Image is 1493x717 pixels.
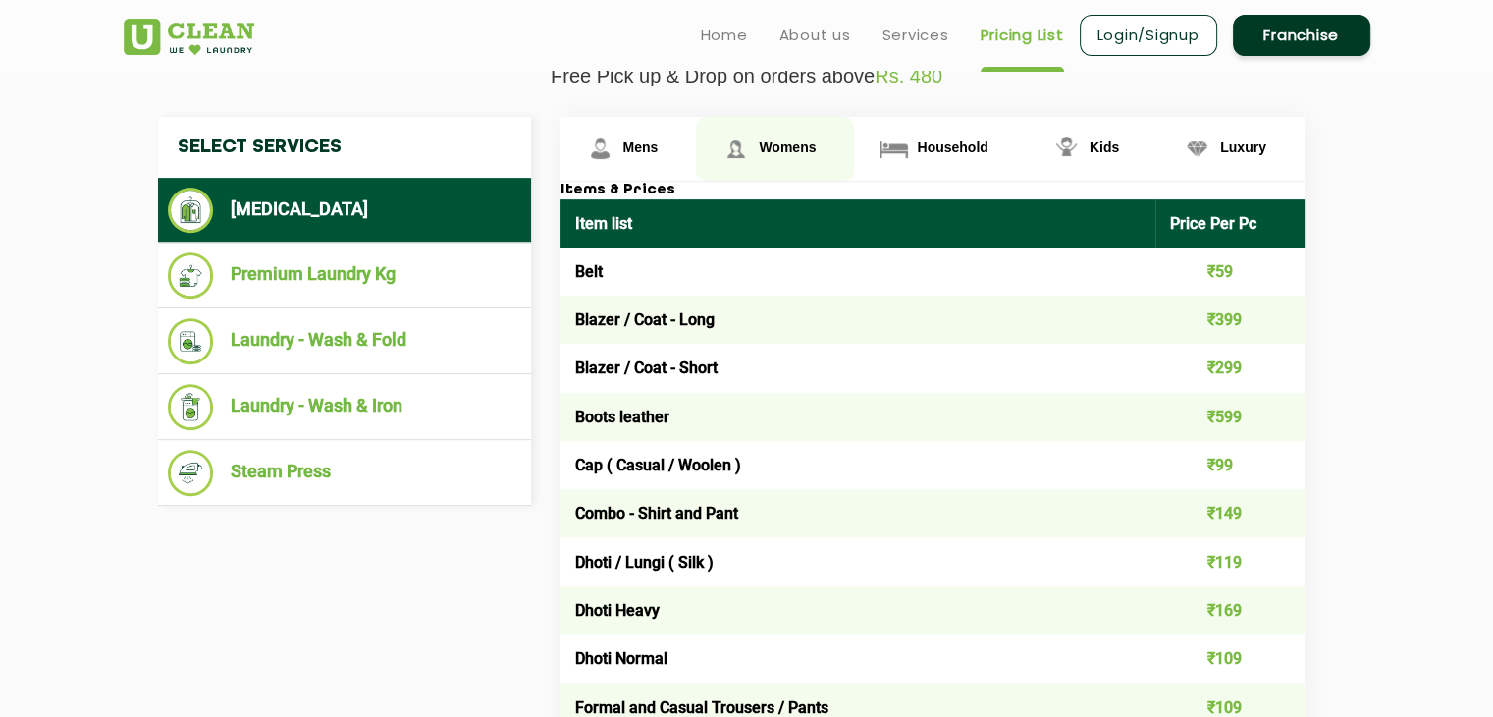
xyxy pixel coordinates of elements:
[168,450,214,496] img: Steam Press
[877,132,911,166] img: Household
[1155,393,1305,441] td: ₹599
[168,318,521,364] li: Laundry - Wash & Fold
[1155,634,1305,683] td: ₹109
[1155,441,1305,489] td: ₹99
[1233,15,1370,56] a: Franchise
[560,586,1156,634] td: Dhoti Heavy
[560,441,1156,489] td: Cap ( Casual / Woolen )
[168,384,214,430] img: Laundry - Wash & Iron
[168,252,521,299] li: Premium Laundry Kg
[1155,586,1305,634] td: ₹169
[1180,132,1214,166] img: Luxury
[1155,489,1305,537] td: ₹149
[158,117,531,178] h4: Select Services
[1220,139,1266,155] span: Luxury
[168,318,214,364] img: Laundry - Wash & Fold
[1080,15,1217,56] a: Login/Signup
[168,188,521,233] li: [MEDICAL_DATA]
[875,65,942,86] span: Rs. 480
[779,24,851,47] a: About us
[168,252,214,299] img: Premium Laundry Kg
[560,199,1156,248] th: Item list
[560,393,1156,441] td: Boots leather
[168,188,214,233] img: Dry Cleaning
[917,139,987,155] span: Household
[882,24,949,47] a: Services
[168,450,521,496] li: Steam Press
[168,384,521,430] li: Laundry - Wash & Iron
[623,139,659,155] span: Mens
[1155,248,1305,296] td: ₹59
[560,537,1156,585] td: Dhoti / Lungi ( Silk )
[1155,344,1305,392] td: ₹299
[1049,132,1084,166] img: Kids
[124,19,254,55] img: UClean Laundry and Dry Cleaning
[719,132,753,166] img: Womens
[124,65,1370,87] p: Free Pick up & Drop on orders above
[1155,199,1305,248] th: Price Per Pc
[1155,296,1305,344] td: ₹399
[560,296,1156,344] td: Blazer / Coat - Long
[560,489,1156,537] td: Combo - Shirt and Pant
[560,634,1156,683] td: Dhoti Normal
[1155,537,1305,585] td: ₹119
[1090,139,1119,155] span: Kids
[560,248,1156,296] td: Belt
[981,24,1064,47] a: Pricing List
[583,132,617,166] img: Mens
[701,24,748,47] a: Home
[759,139,816,155] span: Womens
[560,344,1156,392] td: Blazer / Coat - Short
[560,182,1305,199] h3: Items & Prices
